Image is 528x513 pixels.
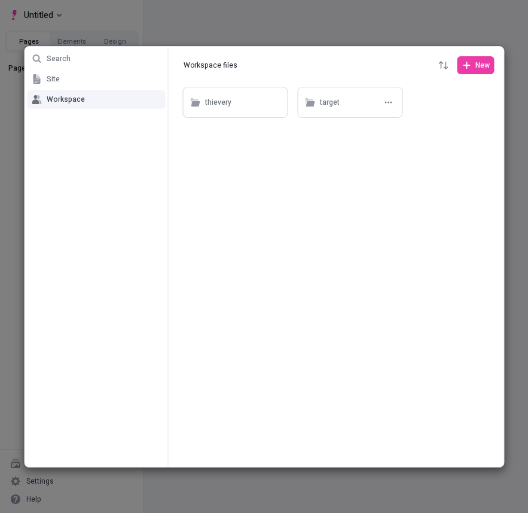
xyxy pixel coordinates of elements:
div: thievery [205,94,231,112]
button: Search [27,49,165,68]
button: Site [27,69,165,89]
div: target [319,94,339,112]
span: Site [46,74,59,84]
span: Workspace [46,95,84,104]
span: New [475,60,489,70]
button: New [457,56,494,74]
input: root [178,56,255,74]
span: Search [46,54,70,63]
button: Workspace [27,90,165,109]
